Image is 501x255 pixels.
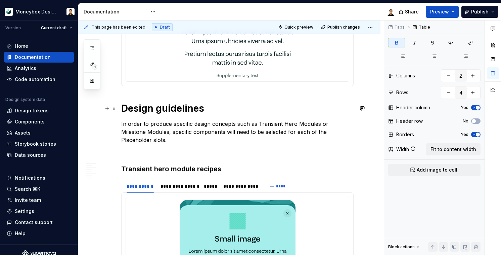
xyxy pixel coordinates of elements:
div: Columns [396,72,415,79]
div: Assets [15,130,31,136]
div: Design tokens [15,107,49,114]
div: Design system data [5,97,45,102]
span: Publish changes [327,25,360,30]
div: Header row [396,118,423,124]
div: Rows [396,89,408,96]
div: Components [15,118,45,125]
div: Home [15,43,28,49]
a: Data sources [4,150,74,160]
span: Fit to content width [430,146,476,153]
label: Yes [461,105,468,110]
a: Assets [4,128,74,138]
span: Preview [430,8,449,15]
div: Width [396,146,409,153]
div: Help [15,230,26,237]
h1: Design guidelines [121,102,354,114]
div: Contact support [15,219,53,226]
button: Share [395,6,423,18]
a: Code automation [4,74,74,85]
span: Quick preview [284,25,313,30]
img: 9de6ca4a-8ec4-4eed-b9a2-3d312393a40a.png [5,8,13,16]
a: Design tokens [4,105,74,116]
span: Tabs [395,25,405,30]
div: Header column [396,104,430,111]
div: Block actions [388,244,415,250]
button: Current draft [38,23,75,33]
a: Home [4,41,74,51]
button: Quick preview [276,23,316,32]
span: Add image to cell [417,167,457,173]
h3: Transient hero module recipes [121,164,354,174]
button: Publish changes [319,23,363,32]
button: Notifications [4,173,74,183]
button: Contact support [4,217,74,228]
button: Search ⌘K [4,184,74,194]
button: Add image to cell [388,164,481,176]
a: Invite team [4,195,74,206]
button: Fit to content width [426,143,481,155]
div: Search ⌘K [15,186,40,192]
span: Draft [160,25,170,30]
div: Borders [396,131,414,138]
span: This page has been edited. [92,25,146,30]
button: Preview [426,6,459,18]
div: Version [5,25,21,31]
div: Code automation [15,76,55,83]
div: Settings [15,208,34,215]
a: Analytics [4,63,74,74]
img: Derek [66,8,75,16]
span: Current draft [41,25,67,31]
div: Notifications [15,175,45,181]
p: In order to produce specific design concepts such as Transient Hero Modules or Milestone Modules,... [121,120,354,144]
span: Publish [471,8,489,15]
button: Moneybox Design SystemDerek [1,4,77,19]
span: Share [405,8,419,15]
img: Derek [387,8,395,16]
div: Documentation [15,54,51,61]
a: Storybook stories [4,139,74,149]
a: Settings [4,206,74,217]
button: Tabs [386,23,408,32]
a: Documentation [4,52,74,63]
label: Yes [461,132,468,137]
div: Data sources [15,152,46,158]
div: Documentation [84,8,147,15]
button: Publish [461,6,498,18]
label: No [463,118,468,124]
div: Analytics [15,65,36,72]
div: Block actions [388,242,421,252]
a: Components [4,116,74,127]
div: Storybook stories [15,141,56,147]
span: 1 [92,64,97,70]
div: Invite team [15,197,41,204]
button: Help [4,228,74,239]
div: Moneybox Design System [15,8,58,15]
